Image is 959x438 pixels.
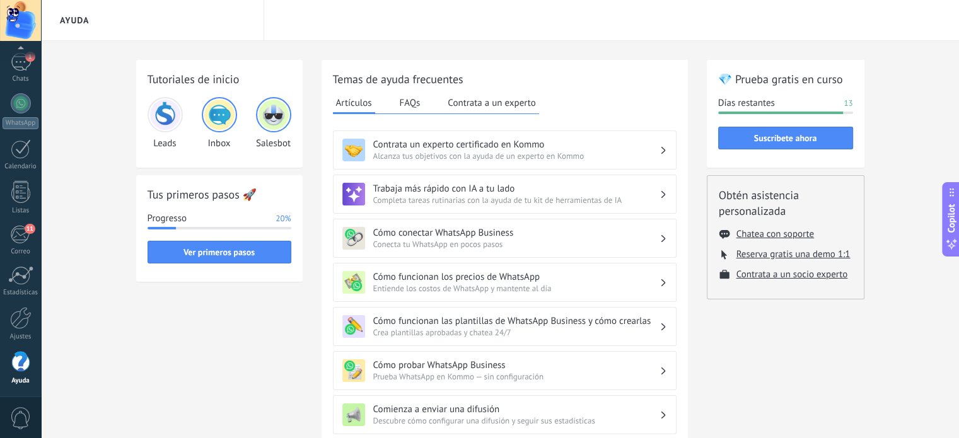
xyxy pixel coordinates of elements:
[373,183,660,195] h3: Trabaja más rápido con IA a tu lado
[718,127,853,149] button: Suscríbete ahora
[148,187,291,202] h2: Tus primeros pasos 🚀
[148,212,187,225] span: Progresso
[719,187,852,219] h2: Obtén asistencia personalizada
[148,241,291,263] button: Ver primeros pasos
[333,93,375,114] button: Artículos
[945,204,958,233] span: Copilot
[736,228,814,240] button: Chatea con soporte
[844,97,852,110] span: 13
[373,227,660,239] h3: Cómo conectar WhatsApp Business
[148,97,183,149] div: Leads
[373,327,660,338] span: Crea plantillas aprobadas y chatea 24/7
[25,224,35,234] span: 11
[3,248,39,256] div: Correo
[3,117,38,129] div: WhatsApp
[276,212,291,225] span: 20%
[373,195,660,205] span: Completa tareas rutinarias con la ayuda de tu kit de herramientas de IA
[3,207,39,215] div: Listas
[3,289,39,297] div: Estadísticas
[3,377,39,385] div: Ayuda
[373,139,660,151] h3: Contrata un experto certificado en Kommo
[397,93,424,112] button: FAQs
[373,403,660,415] h3: Comienza a enviar una difusión
[333,71,677,87] h2: Temas de ayuda frecuentes
[148,71,291,87] h2: Tutoriales de inicio
[256,97,291,149] div: Salesbot
[718,97,775,110] span: Días restantes
[373,359,660,371] h3: Cómo probar WhatsApp Business
[373,151,660,161] span: Alcanza tus objetivos con la ayuda de un experto en Kommo
[3,163,39,171] div: Calendario
[373,271,660,283] h3: Cómo funcionan los precios de WhatsApp
[202,97,237,149] div: Inbox
[373,315,660,327] h3: Cómo funcionan las plantillas de WhatsApp Business y cómo crearlas
[754,134,817,142] span: Suscríbete ahora
[736,268,848,280] button: Contrata a un socio experto
[718,71,853,87] h2: 💎 Prueba gratis en curso
[445,93,538,112] button: Contrata a un experto
[373,239,660,250] span: Conecta tu WhatsApp en pocos pasos
[373,283,660,294] span: Entiende los costos de WhatsApp y mantente al día
[183,248,255,256] span: Ver primeros pasos
[3,333,39,341] div: Ajustes
[3,75,39,83] div: Chats
[736,248,851,260] button: Reserva gratis una demo 1:1
[373,371,660,382] span: Prueba WhatsApp en Kommo — sin configuración
[373,415,660,426] span: Descubre cómo configurar una difusión y seguir sus estadísticas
